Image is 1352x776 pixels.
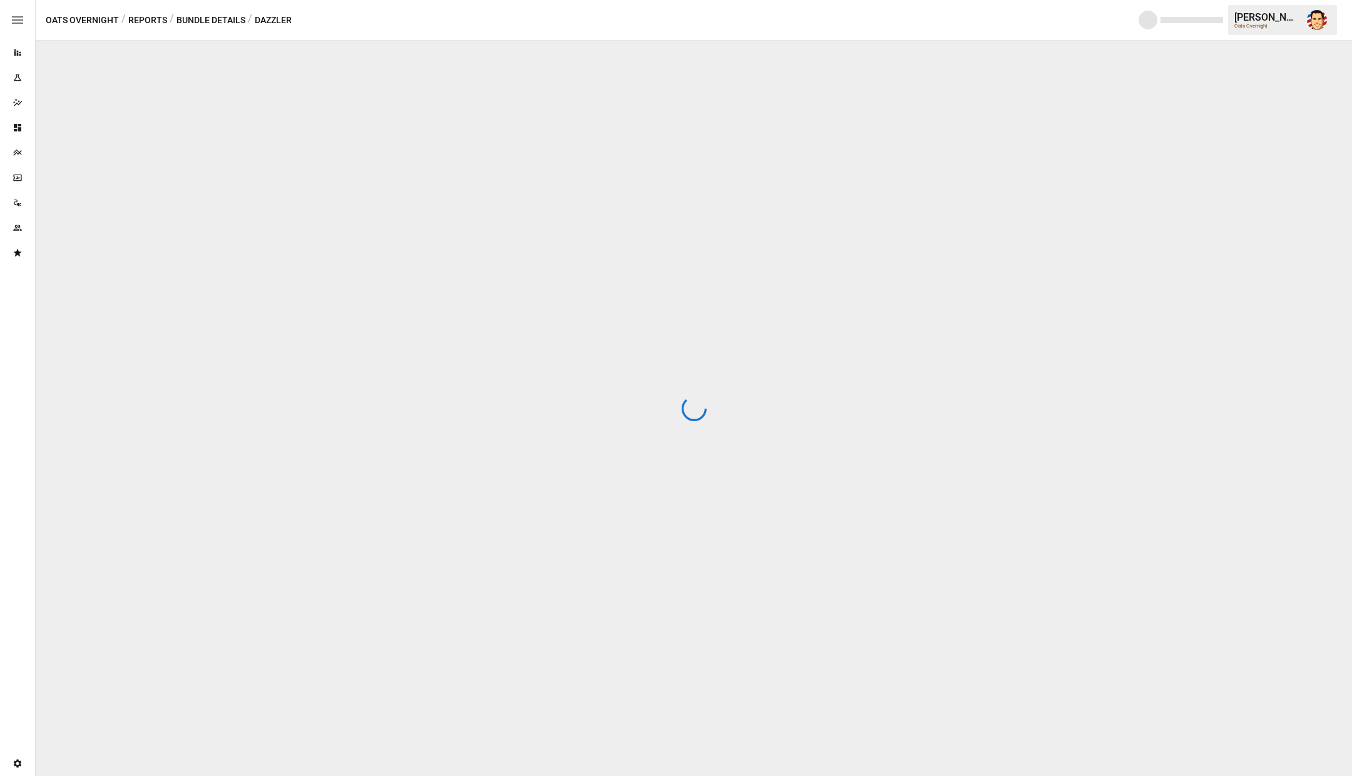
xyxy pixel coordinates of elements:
div: Oats Overnight [1234,23,1299,29]
div: / [170,13,174,28]
button: Oats Overnight [46,13,119,28]
div: [PERSON_NAME] [1234,11,1299,23]
button: Austin Gardner-Smith [1299,3,1334,38]
button: Reports [128,13,167,28]
img: Austin Gardner-Smith [1307,10,1327,30]
div: / [248,13,252,28]
div: / [121,13,126,28]
button: Bundle Details [177,13,245,28]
